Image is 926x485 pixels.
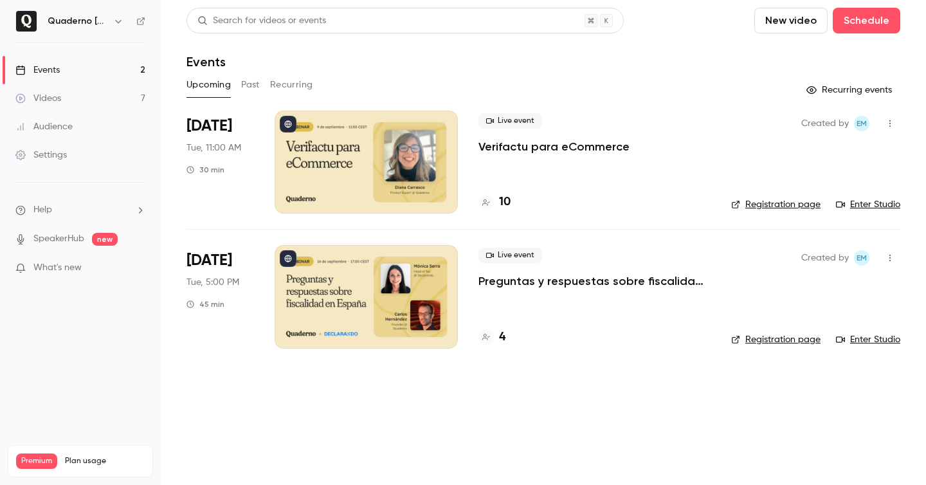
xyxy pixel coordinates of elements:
a: SpeakerHub [33,232,84,246]
button: Recurring events [801,80,900,100]
a: Preguntas y respuestas sobre fiscalidad en [GEOGRAPHIC_DATA]: impuestos, facturas y más [478,273,711,289]
span: Eileen McRae [854,116,869,131]
div: Audience [15,120,73,133]
span: new [92,233,118,246]
a: Registration page [731,333,821,346]
a: Registration page [731,198,821,211]
li: help-dropdown-opener [15,203,145,217]
span: Premium [16,453,57,469]
div: Search for videos or events [197,14,326,28]
a: Enter Studio [836,198,900,211]
div: Sep 9 Tue, 11:00 AM (Europe/Madrid) [186,111,254,214]
button: Schedule [833,8,900,33]
button: Past [241,75,260,95]
span: EM [857,250,867,266]
div: Videos [15,92,61,105]
button: Recurring [270,75,313,95]
span: Created by [801,116,849,131]
img: Quaderno España [16,11,37,32]
span: Tue, 11:00 AM [186,142,241,154]
div: Events [15,64,60,77]
h4: 10 [499,194,511,211]
span: Live event [478,113,542,129]
span: Eileen McRae [854,250,869,266]
span: [DATE] [186,116,232,136]
button: Upcoming [186,75,231,95]
a: Verifactu para eCommerce [478,139,630,154]
a: 10 [478,194,511,211]
a: Enter Studio [836,333,900,346]
span: Help [33,203,52,217]
button: New video [754,8,828,33]
div: 45 min [186,299,224,309]
span: Created by [801,250,849,266]
span: [DATE] [186,250,232,271]
h6: Quaderno [GEOGRAPHIC_DATA] [48,15,108,28]
div: Sep 16 Tue, 5:00 PM (Europe/Madrid) [186,245,254,348]
span: Live event [478,248,542,263]
span: Plan usage [65,456,145,466]
span: Tue, 5:00 PM [186,276,239,289]
div: Settings [15,149,67,161]
iframe: Noticeable Trigger [130,262,145,274]
span: EM [857,116,867,131]
div: 30 min [186,165,224,175]
a: 4 [478,329,505,346]
span: What's new [33,261,82,275]
h1: Events [186,54,226,69]
h4: 4 [499,329,505,346]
